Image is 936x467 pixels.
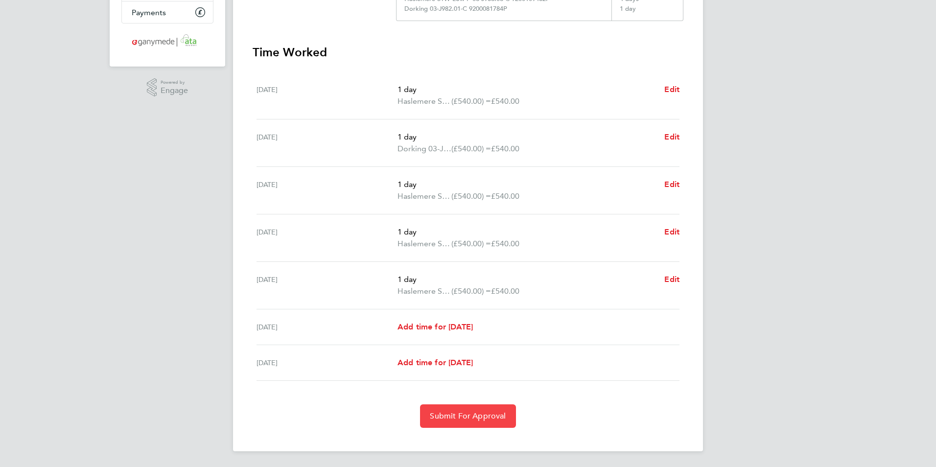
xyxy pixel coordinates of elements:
[451,239,491,248] span: (£540.00) =
[161,78,188,87] span: Powered by
[257,179,398,202] div: [DATE]
[491,191,519,201] span: £540.00
[161,87,188,95] span: Engage
[664,179,679,190] a: Edit
[664,132,679,141] span: Edit
[491,144,519,153] span: £540.00
[398,179,656,190] p: 1 day
[257,226,398,250] div: [DATE]
[132,8,166,17] span: Payments
[430,411,506,421] span: Submit For Approval
[398,143,451,155] span: Dorking 03-J982.01-C 9200081784P
[398,358,473,367] span: Add time for [DATE]
[451,96,491,106] span: (£540.00) =
[253,45,683,60] h3: Time Worked
[398,84,656,95] p: 1 day
[398,274,656,285] p: 1 day
[147,78,188,97] a: Powered byEngage
[257,274,398,297] div: [DATE]
[664,275,679,284] span: Edit
[398,357,473,369] a: Add time for [DATE]
[398,321,473,333] a: Add time for [DATE]
[398,226,656,238] p: 1 day
[664,274,679,285] a: Edit
[257,84,398,107] div: [DATE]
[451,144,491,153] span: (£540.00) =
[257,357,398,369] div: [DATE]
[121,33,213,49] a: Go to home page
[664,226,679,238] a: Edit
[664,85,679,94] span: Edit
[451,286,491,296] span: (£540.00) =
[451,191,491,201] span: (£540.00) =
[491,286,519,296] span: £540.00
[664,84,679,95] a: Edit
[664,227,679,236] span: Edit
[404,5,507,13] div: Dorking 03-J982.01-C 9200081784P
[664,180,679,189] span: Edit
[398,238,451,250] span: Haslemere STW Low P 03-J983.03-C 9200109462P
[257,131,398,155] div: [DATE]
[664,131,679,143] a: Edit
[122,1,213,23] a: Payments
[491,96,519,106] span: £540.00
[398,285,451,297] span: Haslemere STW Low P 03-J983.03-C 9200109462P
[398,190,451,202] span: Haslemere STW Low P 03-J983.03-C 9200109462P
[129,33,206,49] img: ganymedesolutions-logo-retina.png
[398,322,473,331] span: Add time for [DATE]
[611,5,683,21] div: 1 day
[491,239,519,248] span: £540.00
[398,131,656,143] p: 1 day
[257,321,398,333] div: [DATE]
[420,404,515,428] button: Submit For Approval
[398,95,451,107] span: Haslemere STW Low P 03-J983.03-C 9200109462P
